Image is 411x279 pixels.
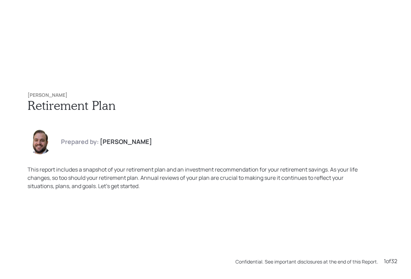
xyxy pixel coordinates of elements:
[384,257,397,265] div: 1 of 32
[28,130,52,154] img: james-distasi-headshot.png
[100,138,152,146] h4: [PERSON_NAME]
[235,258,378,265] div: Confidential. See important disclosures at the end of this Report.
[61,138,99,146] h4: Prepared by:
[28,165,369,190] div: This report includes a snapshot of your retirement plan and an investment recommendation for your...
[28,92,383,98] h6: [PERSON_NAME]
[28,98,383,113] h1: Retirement Plan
